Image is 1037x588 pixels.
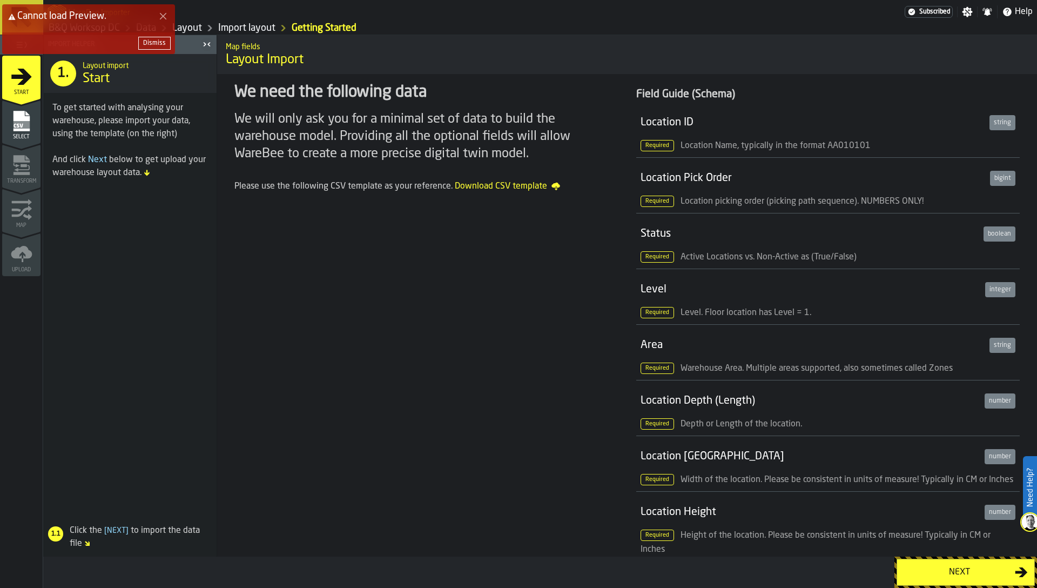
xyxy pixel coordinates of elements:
[985,505,1015,520] div: number
[984,226,1015,242] div: boolean
[50,61,76,86] div: 1.
[985,393,1015,409] div: number
[455,180,560,194] a: Download CSV template
[989,115,1015,130] div: string
[455,180,560,193] span: Download CSV template
[990,171,1015,186] div: bigint
[102,527,131,534] span: Next
[44,524,212,550] div: Click the to import the data file
[681,309,811,317] span: Level. Floor location has Level = 1.
[2,233,41,276] li: menu Upload
[636,87,1020,102] div: Field Guide (Schema)
[2,144,41,188] li: menu Transform
[104,527,107,534] span: [
[681,420,802,429] span: Depth or Length of the location.
[126,527,129,534] span: ]
[44,54,217,93] div: title-Start
[681,253,857,262] span: Active Locations vs. Non-Active as (True/False)
[2,189,41,232] li: menu Map
[2,178,41,184] span: Transform
[2,223,41,229] span: Map
[641,418,674,430] span: Required
[217,35,1037,74] div: title-Layout Import
[681,197,924,206] span: Location picking order (picking path sequence). NUMBERS ONLY!
[641,530,674,541] span: Required
[49,530,63,538] span: 1.1
[641,226,979,242] div: Status
[904,566,1015,579] div: Next
[641,307,674,318] span: Required
[897,559,1035,586] button: button-Next
[83,59,208,70] h2: Sub Title
[641,251,674,263] span: Required
[641,531,991,554] span: Height of the location. Please be consistent in units of measure! Typically in CM or Inches
[641,196,674,207] span: Required
[641,115,985,130] div: Location ID
[88,156,107,164] span: Next
[641,140,674,151] span: Required
[1024,457,1036,518] label: Need Help?
[234,182,453,191] span: Please use the following CSV template as your reference.
[641,338,985,353] div: Area
[234,83,618,102] div: We need the following data
[2,100,41,143] li: menu Select
[83,70,110,88] span: Start
[985,282,1015,297] div: integer
[234,111,618,163] div: We will only ask you for a minimal set of data to build the warehouse model. Providing all the op...
[143,39,166,47] div: Dismiss
[989,338,1015,353] div: string
[2,267,41,273] span: Upload
[641,171,986,186] div: Location Pick Order
[681,142,871,150] span: Location Name, typically in the format AA010101
[641,474,674,485] span: Required
[52,102,208,141] div: To get started with analysing your warehouse, please import your data, using the template (on the...
[2,56,41,99] li: menu Start
[681,476,1013,484] span: Width of the location. Please be consistent in units of measure! Typically in CM or Inches
[138,37,171,50] button: button-
[2,134,41,140] span: Select
[641,449,980,464] div: Location [GEOGRAPHIC_DATA]
[2,90,41,96] span: Start
[17,11,106,21] span: Cannot load Preview.
[641,505,980,520] div: Location Height
[641,363,674,374] span: Required
[641,393,980,409] div: Location Depth (Length)
[681,364,953,373] span: Warehouse Area. Multiple areas supported, also sometimes called Zones
[52,153,208,179] div: And click below to get upload your warehouse layout data.
[156,9,171,24] button: Close Error
[985,449,1015,464] div: number
[641,282,981,297] div: Level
